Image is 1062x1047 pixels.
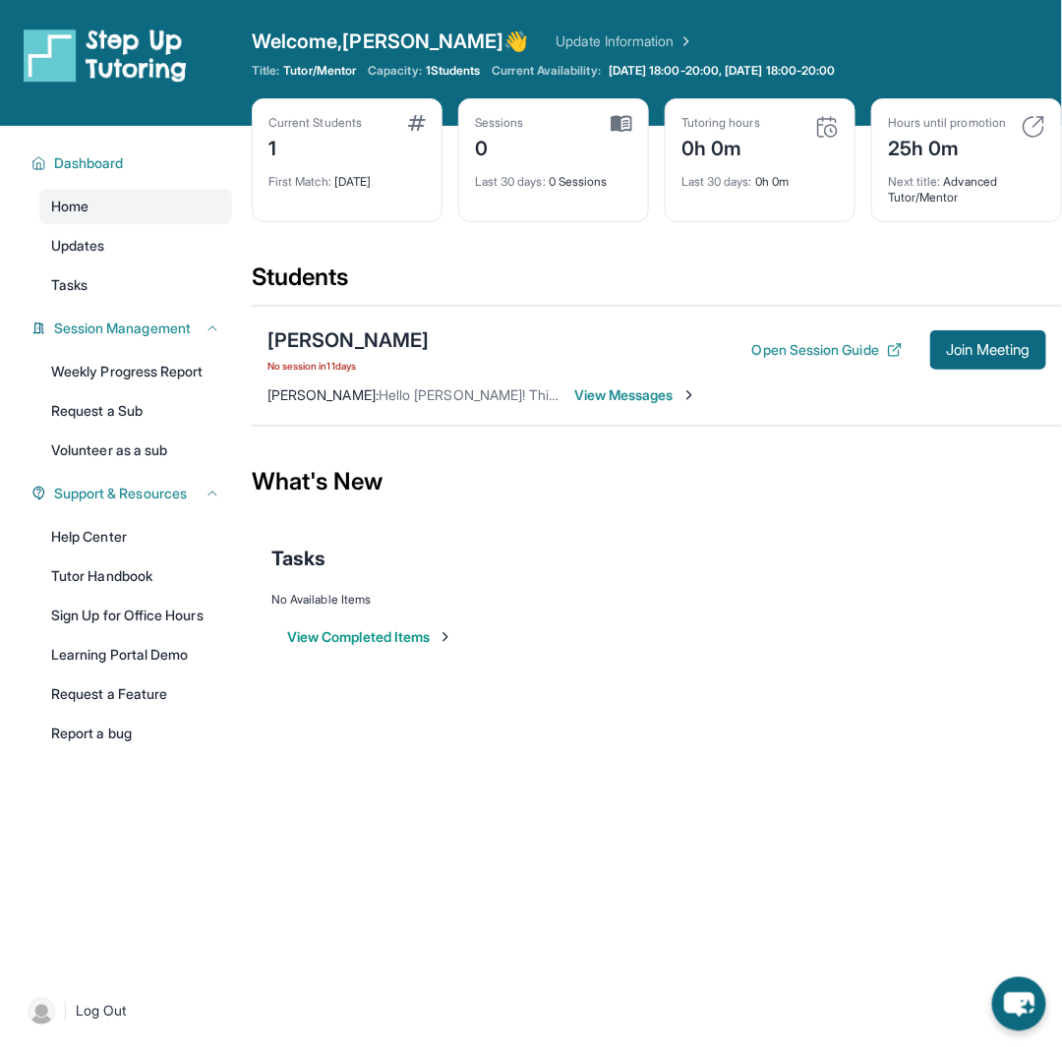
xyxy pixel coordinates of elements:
button: Support & Resources [46,484,220,503]
span: Welcome, [PERSON_NAME] 👋 [252,28,529,55]
div: [DATE] [268,162,426,190]
img: Chevron Right [675,31,694,51]
span: Tasks [271,545,325,572]
span: First Match : [268,174,331,189]
a: Updates [39,228,232,263]
img: card [611,115,632,133]
div: What's New [252,438,1062,525]
a: |Log Out [20,990,232,1033]
span: Dashboard [54,153,124,173]
img: logo [24,28,187,83]
div: Tutoring hours [681,115,760,131]
div: 25h 0m [888,131,1006,162]
span: No session in 11 days [267,358,429,374]
div: No Available Items [271,592,1042,608]
span: Home [51,197,88,216]
button: Dashboard [46,153,220,173]
span: Join Meeting [946,344,1031,356]
span: Last 30 days : [475,174,546,189]
span: Support & Resources [54,484,187,503]
a: Learning Portal Demo [39,637,232,672]
span: Title: [252,63,279,79]
button: Join Meeting [930,330,1046,370]
a: Tasks [39,267,232,303]
a: Volunteer as a sub [39,433,232,468]
span: Last 30 days : [681,174,752,189]
a: Sign Up for Office Hours [39,598,232,633]
span: [PERSON_NAME] : [267,386,379,403]
a: Weekly Progress Report [39,354,232,389]
a: Tutor Handbook [39,558,232,594]
span: 1 Students [426,63,481,79]
button: chat-button [992,977,1046,1031]
span: Session Management [54,319,191,338]
span: Updates [51,236,105,256]
span: Tutor/Mentor [283,63,356,79]
a: Home [39,189,232,224]
a: Request a Sub [39,393,232,429]
button: Open Session Guide [752,340,903,360]
img: user-img [28,998,55,1025]
div: [PERSON_NAME] [267,326,429,354]
button: Session Management [46,319,220,338]
div: Advanced Tutor/Mentor [888,162,1045,205]
span: [DATE] 18:00-20:00, [DATE] 18:00-20:00 [609,63,836,79]
div: 0h 0m [681,131,760,162]
img: Chevron-Right [681,387,697,403]
span: View Messages [574,385,697,405]
div: Hours until promotion [888,115,1006,131]
img: card [815,115,839,139]
a: Report a bug [39,716,232,751]
div: 0 [475,131,524,162]
a: Update Information [557,31,694,51]
div: Current Students [268,115,362,131]
div: Students [252,262,1062,305]
button: View Completed Items [287,627,453,647]
span: Tasks [51,275,88,295]
div: Sessions [475,115,524,131]
span: Log Out [76,1002,127,1021]
span: Next title : [888,174,941,189]
span: Current Availability: [493,63,601,79]
div: 0h 0m [681,162,839,190]
div: 0 Sessions [475,162,632,190]
a: Help Center [39,519,232,554]
span: | [63,1000,68,1023]
a: [DATE] 18:00-20:00, [DATE] 18:00-20:00 [605,63,840,79]
div: 1 [268,131,362,162]
img: card [1022,115,1045,139]
img: card [408,115,426,131]
a: Request a Feature [39,676,232,712]
span: Capacity: [368,63,422,79]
